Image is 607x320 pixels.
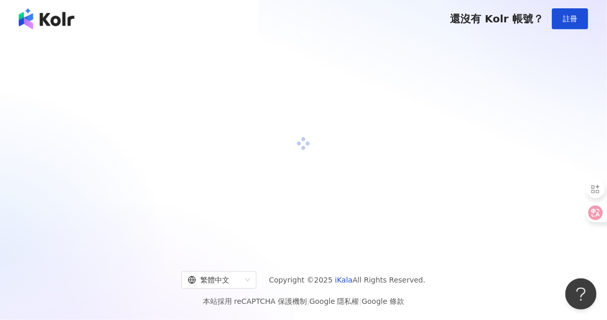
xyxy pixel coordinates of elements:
img: logo [19,8,74,29]
a: iKala [335,276,353,284]
span: 本站採用 reCAPTCHA 保護機制 [203,295,404,308]
span: | [359,297,362,305]
span: 還沒有 Kolr 帳號？ [450,12,544,25]
iframe: Help Scout Beacon - Open [565,278,597,310]
span: 註冊 [563,15,577,23]
span: | [307,297,309,305]
a: Google 隱私權 [309,297,359,305]
button: 註冊 [552,8,588,29]
div: 繁體中文 [188,272,241,288]
span: Copyright © 2025 All Rights Reserved. [269,274,425,286]
a: Google 條款 [361,297,404,305]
